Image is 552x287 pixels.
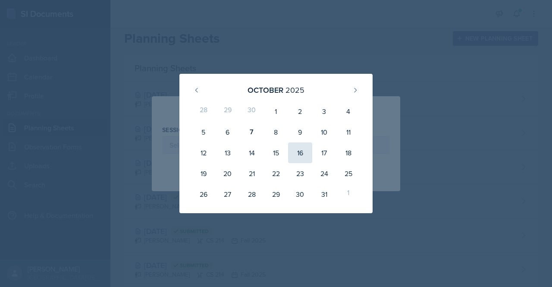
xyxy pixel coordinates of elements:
div: 11 [336,122,361,142]
div: 27 [216,184,240,205]
div: 2 [288,101,312,122]
div: 15 [264,142,288,163]
div: 31 [312,184,336,205]
div: 21 [240,163,264,184]
div: 9 [288,122,312,142]
div: 19 [191,163,216,184]
div: 29 [216,101,240,122]
div: 29 [264,184,288,205]
div: 10 [312,122,336,142]
div: 24 [312,163,336,184]
div: 20 [216,163,240,184]
div: 8 [264,122,288,142]
div: 23 [288,163,312,184]
div: 26 [191,184,216,205]
div: 1 [336,184,361,205]
div: 28 [240,184,264,205]
div: 2025 [285,84,304,96]
div: 5 [191,122,216,142]
div: 4 [336,101,361,122]
div: 30 [240,101,264,122]
div: October [248,84,283,96]
div: 3 [312,101,336,122]
div: 7 [240,122,264,142]
div: 18 [336,142,361,163]
div: 28 [191,101,216,122]
div: 14 [240,142,264,163]
div: 30 [288,184,312,205]
div: 16 [288,142,312,163]
div: 13 [216,142,240,163]
div: 17 [312,142,336,163]
div: 25 [336,163,361,184]
div: 12 [191,142,216,163]
div: 22 [264,163,288,184]
div: 1 [264,101,288,122]
div: 6 [216,122,240,142]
